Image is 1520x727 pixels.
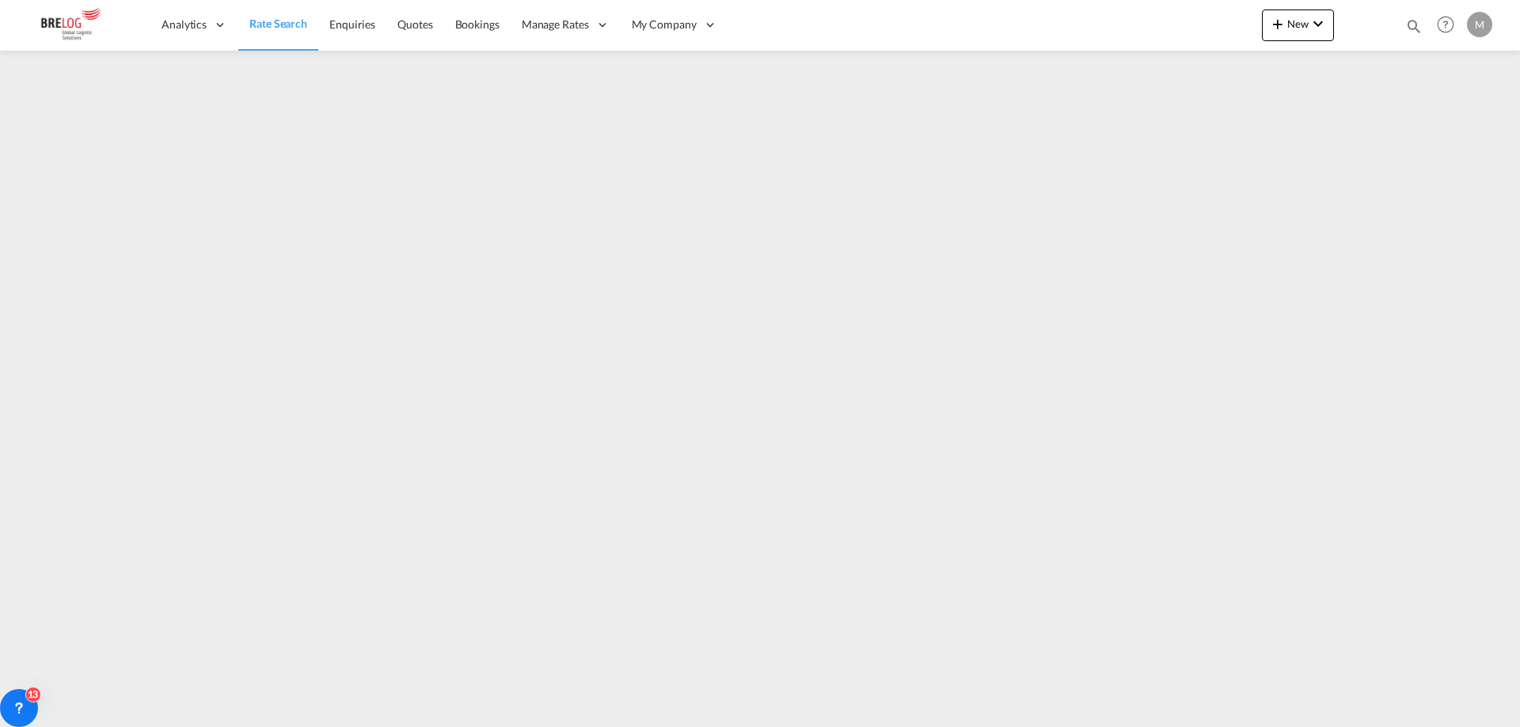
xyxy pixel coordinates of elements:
[161,17,207,32] span: Analytics
[1405,17,1423,41] div: icon-magnify
[1467,12,1492,37] div: M
[1268,17,1328,30] span: New
[1309,14,1328,33] md-icon: icon-chevron-down
[1268,14,1287,33] md-icon: icon-plus 400-fg
[632,17,697,32] span: My Company
[24,7,131,43] img: daae70a0ee2511ecb27c1fb462fa6191.png
[1432,11,1467,40] div: Help
[249,17,307,30] span: Rate Search
[1405,17,1423,35] md-icon: icon-magnify
[1432,11,1459,38] span: Help
[329,17,375,31] span: Enquiries
[1262,9,1334,41] button: icon-plus 400-fgNewicon-chevron-down
[397,17,432,31] span: Quotes
[522,17,589,32] span: Manage Rates
[455,17,500,31] span: Bookings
